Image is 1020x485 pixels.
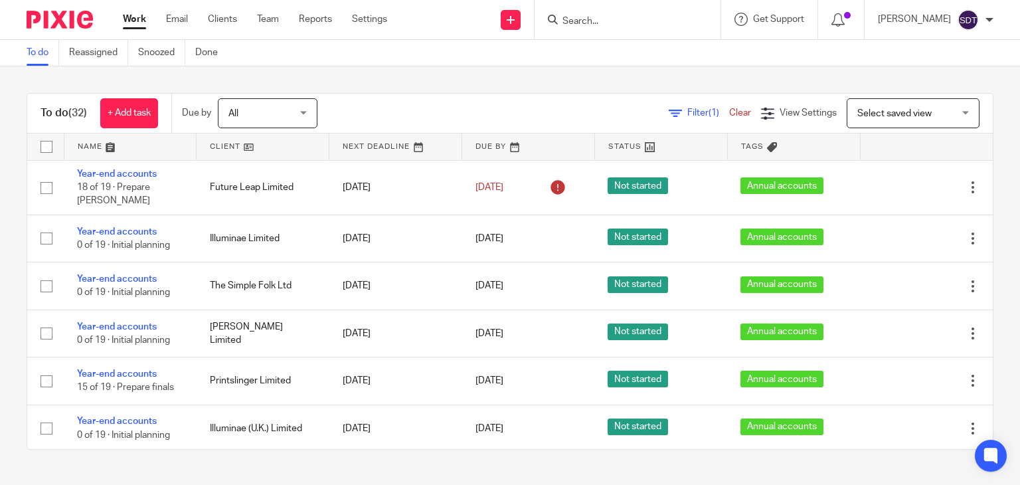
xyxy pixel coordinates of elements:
a: Team [257,13,279,26]
a: Snoozed [138,40,185,66]
span: Annual accounts [740,177,823,194]
a: Done [195,40,228,66]
span: 0 of 19 · Initial planning [77,336,170,345]
span: [DATE] [475,424,503,433]
span: 0 of 19 · Initial planning [77,241,170,250]
h1: To do [41,106,87,120]
span: Get Support [753,15,804,24]
span: Filter [687,108,729,118]
span: Tags [741,143,764,150]
td: Illuminae Limited [197,215,329,262]
span: (1) [709,108,719,118]
span: Not started [608,177,668,194]
span: [DATE] [475,329,503,338]
td: [DATE] [329,310,462,357]
span: View Settings [780,108,837,118]
span: Annual accounts [740,276,823,293]
a: + Add task [100,98,158,128]
span: Annual accounts [740,324,823,340]
td: [DATE] [329,357,462,405]
td: [DATE] [329,262,462,310]
span: Annual accounts [740,419,823,435]
span: Not started [608,276,668,293]
span: Annual accounts [740,229,823,245]
a: Year-end accounts [77,417,157,426]
a: Work [123,13,146,26]
a: Year-end accounts [77,322,157,332]
p: [PERSON_NAME] [878,13,951,26]
span: Not started [608,419,668,435]
span: 0 of 19 · Initial planning [77,288,170,298]
a: Settings [352,13,387,26]
a: Year-end accounts [77,169,157,179]
a: Clear [729,108,751,118]
span: 0 of 19 · Initial planning [77,431,170,440]
td: [DATE] [329,405,462,452]
td: [PERSON_NAME] Limited [197,310,329,357]
span: All [228,109,238,118]
td: The Simple Folk Ltd [197,262,329,310]
span: 18 of 19 · Prepare [PERSON_NAME] [77,183,150,206]
p: Due by [182,106,211,120]
td: [DATE] [329,215,462,262]
a: Reports [299,13,332,26]
td: Future Leap Limited [197,160,329,215]
a: Email [166,13,188,26]
span: Not started [608,229,668,245]
td: Illuminae (U.K.) Limited [197,405,329,452]
span: Not started [608,371,668,387]
a: Year-end accounts [77,227,157,237]
span: (32) [68,108,87,118]
a: Clients [208,13,237,26]
span: Not started [608,324,668,340]
td: Printslinger Limited [197,357,329,405]
span: [DATE] [475,282,503,291]
a: Year-end accounts [77,274,157,284]
span: [DATE] [475,183,503,192]
span: [DATE] [475,376,503,385]
a: Reassigned [69,40,128,66]
span: Select saved view [857,109,932,118]
a: To do [27,40,59,66]
td: [DATE] [329,160,462,215]
input: Search [561,16,681,28]
span: Annual accounts [740,371,823,387]
span: 15 of 19 · Prepare finals [77,383,174,393]
span: [DATE] [475,234,503,243]
img: Pixie [27,11,93,29]
img: svg%3E [958,9,979,31]
a: Year-end accounts [77,369,157,379]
